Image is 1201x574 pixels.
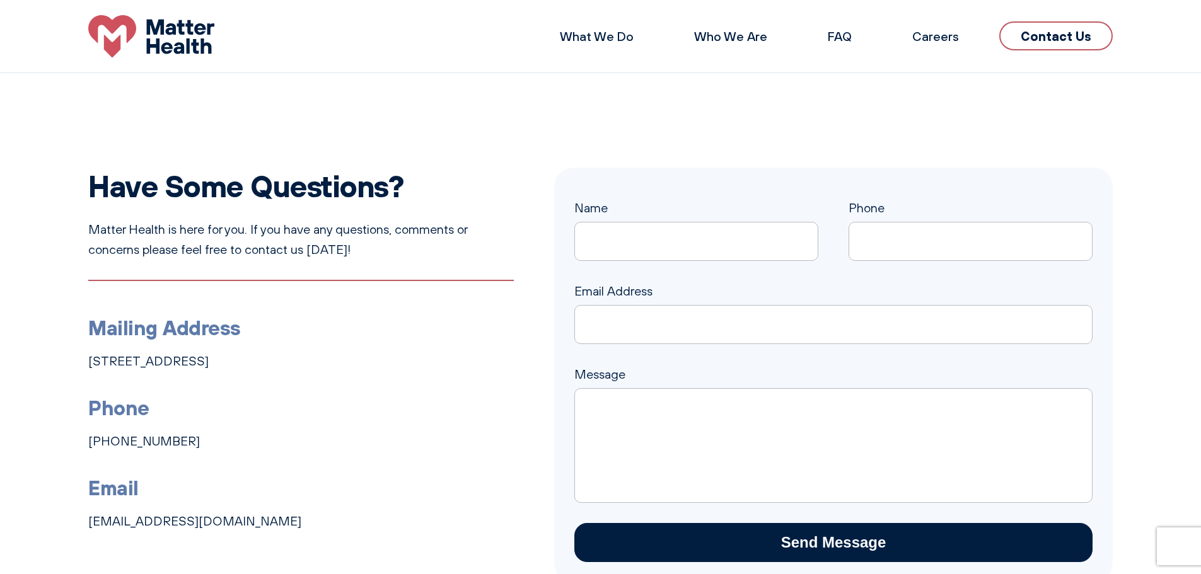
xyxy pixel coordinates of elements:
a: FAQ [828,28,852,44]
h3: Email [88,471,514,503]
label: Name [574,200,818,246]
a: What We Do [560,28,634,44]
a: [STREET_ADDRESS] [88,353,209,369]
label: Email Address [574,284,1093,329]
a: [EMAIL_ADDRESS][DOMAIN_NAME] [88,514,301,529]
a: [PHONE_NUMBER] [88,433,200,449]
a: Contact Us [999,21,1113,50]
h2: Have Some Questions? [88,168,514,204]
input: Phone [849,222,1093,261]
label: Phone [849,200,1093,246]
a: Who We Are [694,28,767,44]
textarea: Message [574,388,1093,503]
p: Matter Health is here for you. If you have any questions, comments or concerns please feel free t... [88,219,514,260]
h3: Mailing Address [88,311,514,343]
input: Email Address [574,305,1093,344]
input: Send Message [574,523,1093,562]
a: Careers [912,28,959,44]
label: Message [574,367,1093,402]
input: Name [574,222,818,261]
h3: Phone [88,391,514,423]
